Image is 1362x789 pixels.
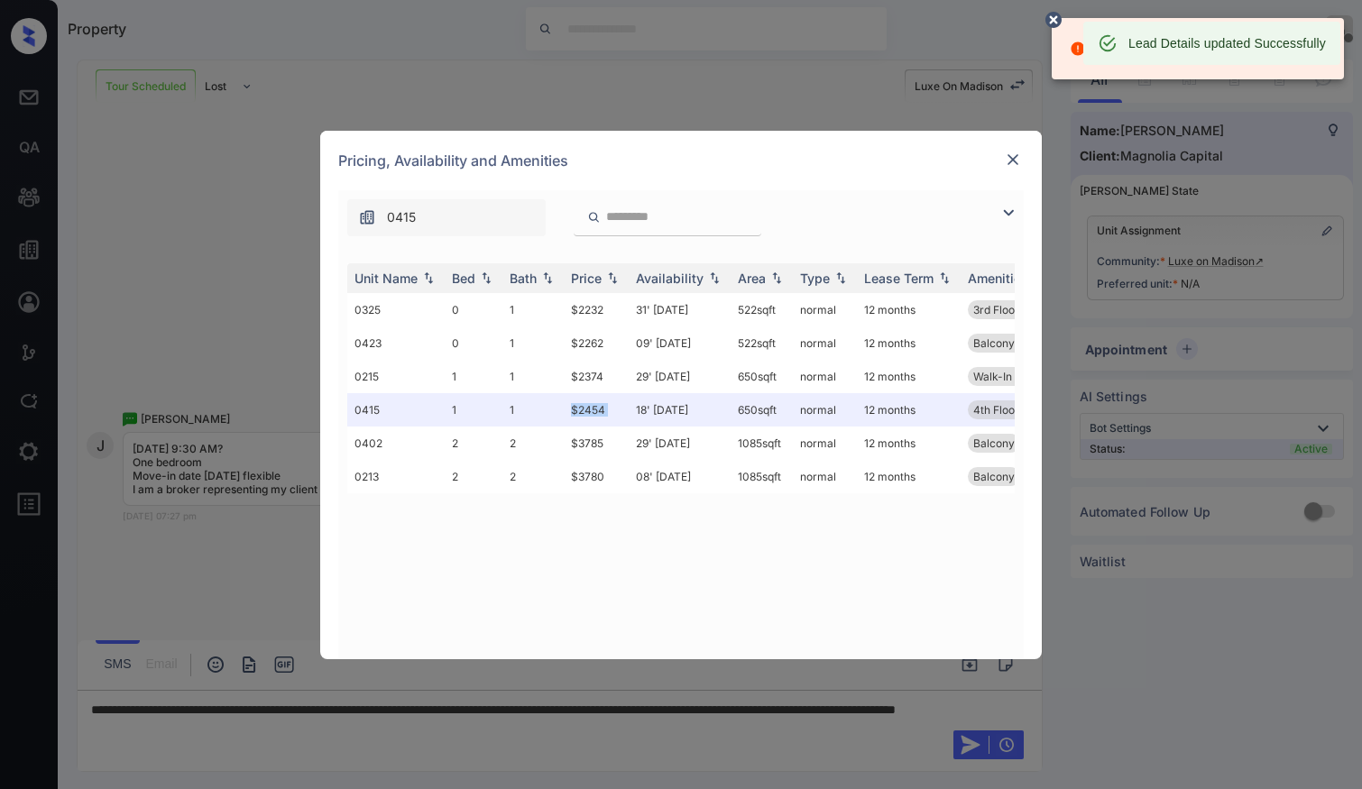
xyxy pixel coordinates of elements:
[564,326,629,360] td: $2262
[564,360,629,393] td: $2374
[935,271,953,284] img: sorting
[564,293,629,326] td: $2232
[510,271,537,286] div: Bath
[973,470,1015,483] span: Balcony
[358,208,376,226] img: icon-zuma
[445,427,502,460] td: 2
[387,207,416,227] span: 0415
[973,436,1015,450] span: Balcony
[347,360,445,393] td: 0215
[502,326,564,360] td: 1
[477,271,495,284] img: sorting
[731,326,793,360] td: 522 sqft
[1070,23,1330,74] div: Agent please mark yourself online, to accommodate the leads
[629,293,731,326] td: 31' [DATE]
[564,427,629,460] td: $3785
[445,393,502,427] td: 1
[793,393,857,427] td: normal
[793,293,857,326] td: normal
[603,271,621,284] img: sorting
[419,271,437,284] img: sorting
[857,427,961,460] td: 12 months
[864,271,934,286] div: Lease Term
[968,271,1028,286] div: Amenities
[502,427,564,460] td: 2
[629,393,731,427] td: 18' [DATE]
[973,336,1046,350] span: Balcony Small
[629,360,731,393] td: 29' [DATE]
[857,293,961,326] td: 12 months
[857,326,961,360] td: 12 months
[793,460,857,493] td: normal
[738,271,766,286] div: Area
[629,427,731,460] td: 29' [DATE]
[731,293,793,326] td: 522 sqft
[347,393,445,427] td: 0415
[857,360,961,393] td: 12 months
[793,360,857,393] td: normal
[564,393,629,427] td: $2454
[636,271,704,286] div: Availability
[832,271,850,284] img: sorting
[564,460,629,493] td: $3780
[857,393,961,427] td: 12 months
[445,360,502,393] td: 1
[1004,151,1022,169] img: close
[705,271,723,284] img: sorting
[973,370,1047,383] span: Walk-In Closet
[973,403,1019,417] span: 4th Floor
[354,271,418,286] div: Unit Name
[502,460,564,493] td: 2
[731,360,793,393] td: 650 sqft
[731,427,793,460] td: 1085 sqft
[320,131,1042,190] div: Pricing, Availability and Amenities
[731,393,793,427] td: 650 sqft
[731,460,793,493] td: 1085 sqft
[571,271,602,286] div: Price
[445,460,502,493] td: 2
[768,271,786,284] img: sorting
[998,202,1019,224] img: icon-zuma
[538,271,557,284] img: sorting
[502,393,564,427] td: 1
[800,271,830,286] div: Type
[973,303,1019,317] span: 3rd Floor
[1128,27,1326,60] div: Lead Details updated Successfully
[629,326,731,360] td: 09' [DATE]
[347,460,445,493] td: 0213
[452,271,475,286] div: Bed
[347,326,445,360] td: 0423
[793,427,857,460] td: normal
[347,427,445,460] td: 0402
[445,326,502,360] td: 0
[587,209,601,225] img: icon-zuma
[629,460,731,493] td: 08' [DATE]
[347,293,445,326] td: 0325
[502,360,564,393] td: 1
[857,460,961,493] td: 12 months
[445,293,502,326] td: 0
[502,293,564,326] td: 1
[793,326,857,360] td: normal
